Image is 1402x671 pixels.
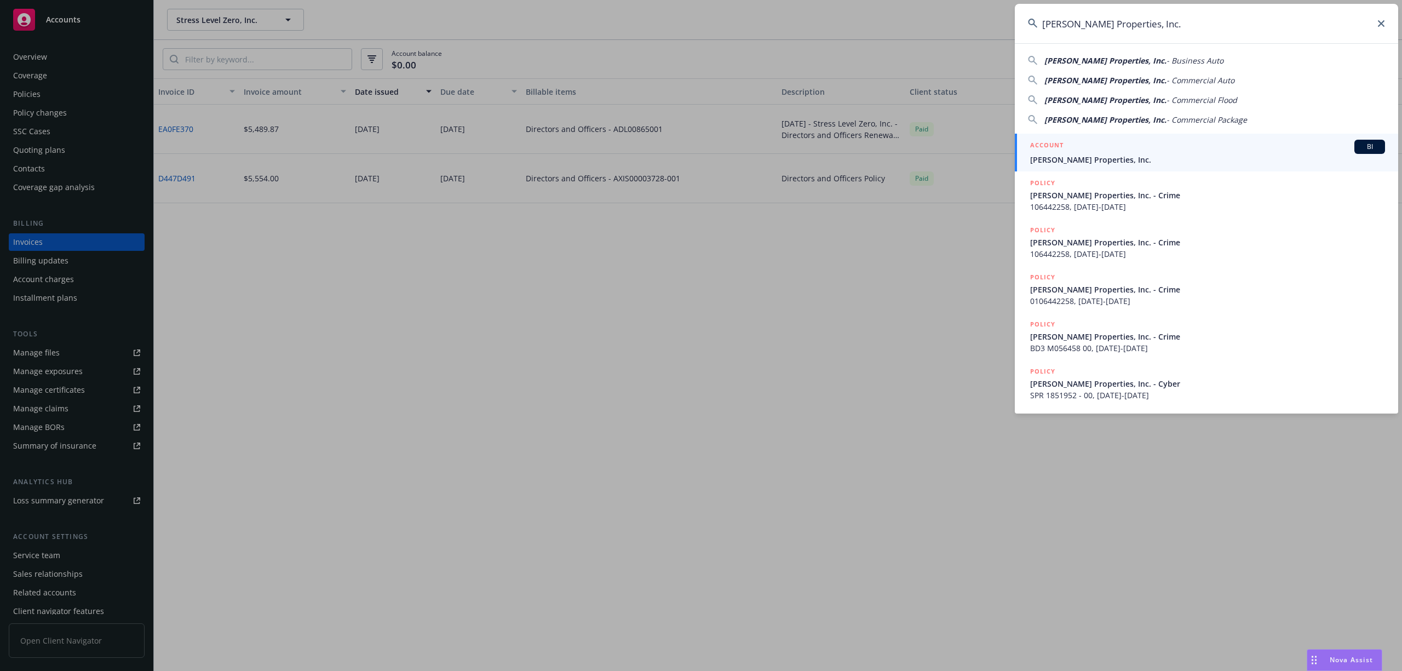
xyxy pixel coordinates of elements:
h5: POLICY [1030,177,1055,188]
h5: POLICY [1030,225,1055,236]
span: SPR 1851952 - 00, [DATE]-[DATE] [1030,389,1385,401]
span: Nova Assist [1330,655,1373,664]
span: [PERSON_NAME] Properties, Inc. - Crime [1030,331,1385,342]
span: - Commercial Auto [1167,75,1234,85]
a: ACCOUNTBI[PERSON_NAME] Properties, Inc. [1015,134,1398,171]
span: [PERSON_NAME] Properties, Inc. - Cyber [1030,378,1385,389]
span: BI [1359,142,1381,152]
div: Drag to move [1307,650,1321,670]
a: POLICY[PERSON_NAME] Properties, Inc. - CyberSPR 1851952 - 00, [DATE]-[DATE] [1015,360,1398,407]
span: [PERSON_NAME] Properties, Inc. [1044,95,1167,105]
span: [PERSON_NAME] Properties, Inc. - Crime [1030,237,1385,248]
span: - Business Auto [1167,55,1223,66]
span: 0106442258, [DATE]-[DATE] [1030,295,1385,307]
button: Nova Assist [1307,649,1382,671]
a: POLICY[PERSON_NAME] Properties, Inc. - Crime106442258, [DATE]-[DATE] [1015,219,1398,266]
a: POLICY[PERSON_NAME] Properties, Inc. - Crime106442258, [DATE]-[DATE] [1015,171,1398,219]
span: 106442258, [DATE]-[DATE] [1030,201,1385,213]
span: [PERSON_NAME] Properties, Inc. [1030,154,1385,165]
h5: ACCOUNT [1030,140,1064,153]
span: 106442258, [DATE]-[DATE] [1030,248,1385,260]
input: Search... [1015,4,1398,43]
a: POLICY[PERSON_NAME] Properties, Inc. - CrimeBD3 M056458 00, [DATE]-[DATE] [1015,313,1398,360]
h5: POLICY [1030,366,1055,377]
span: [PERSON_NAME] Properties, Inc. [1044,75,1167,85]
span: [PERSON_NAME] Properties, Inc. - Crime [1030,284,1385,295]
span: - Commercial Flood [1167,95,1237,105]
span: [PERSON_NAME] Properties, Inc. [1044,55,1167,66]
h5: POLICY [1030,272,1055,283]
span: - Commercial Package [1167,114,1247,125]
h5: POLICY [1030,319,1055,330]
span: BD3 M056458 00, [DATE]-[DATE] [1030,342,1385,354]
a: POLICY[PERSON_NAME] Properties, Inc. - Crime0106442258, [DATE]-[DATE] [1015,266,1398,313]
span: [PERSON_NAME] Properties, Inc. - Crime [1030,190,1385,201]
span: [PERSON_NAME] Properties, Inc. [1044,114,1167,125]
